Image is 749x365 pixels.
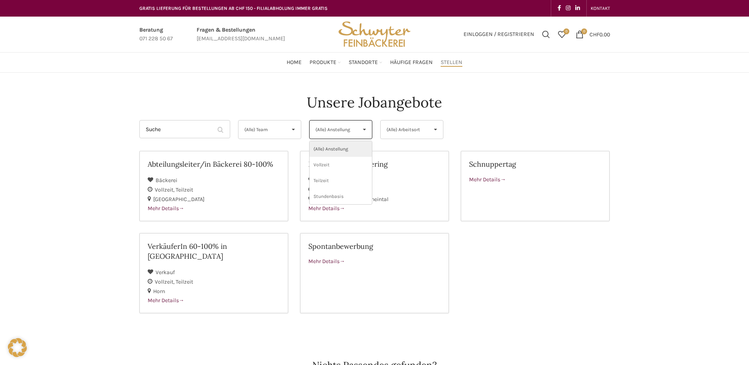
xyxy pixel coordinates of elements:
input: Suche [139,120,230,138]
a: Suchen [538,26,554,42]
div: Main navigation [135,55,614,70]
h2: Schnuppertag [469,159,601,169]
a: 0 CHF0.00 [572,26,614,42]
span: Vollzeit [155,186,176,193]
a: Infobox link [197,26,285,43]
span: Mehr Details [148,205,184,212]
div: Meine Wunschliste [554,26,570,42]
img: Bäckerei Schwyter [336,17,413,52]
li: Stundenbasis [310,188,372,204]
a: Linkedin social link [573,3,582,14]
span: Rheintal [368,196,389,203]
a: Instagram social link [563,3,573,14]
a: Home [287,55,302,70]
span: Verkauf [156,269,175,276]
a: Schnuppertag Mehr Details [461,151,610,221]
a: Stellen [441,55,462,70]
li: Teilzeit [310,173,372,188]
a: Abteilungsleiter/in Bäckerei 80-100% Bäckerei Vollzeit Teilzeit [GEOGRAPHIC_DATA] Mehr Details [139,151,288,221]
span: Produkte [310,59,336,66]
span: Teilzeit [176,278,193,285]
h2: Mitarbeiter/in Catering [308,159,441,169]
span: Horn [153,288,165,295]
span: KONTAKT [591,6,610,11]
a: Häufige Fragen [390,55,433,70]
span: ▾ [286,120,301,139]
span: GRATIS LIEFERUNG FÜR BESTELLUNGEN AB CHF 150 - FILIALABHOLUNG IMMER GRATIS [139,6,328,11]
bdi: 0.00 [589,31,610,38]
span: 0 [563,28,569,34]
a: Produkte [310,55,341,70]
h4: Unsere Jobangebote [307,92,442,112]
span: (Alle) Anstellung [315,120,353,139]
span: Teilzeit [176,186,193,193]
a: VerkäuferIn 60-100% in [GEOGRAPHIC_DATA] Verkauf Vollzeit Teilzeit Horn Mehr Details [139,233,288,313]
a: Facebook social link [555,3,563,14]
h2: Spontanbewerbung [308,241,441,251]
span: Vollzeit [155,278,176,285]
a: Infobox link [139,26,173,43]
span: (Alle) Arbeitsort [387,120,424,139]
span: Mehr Details [469,176,506,183]
span: Stellen [441,59,462,66]
a: Standorte [349,55,382,70]
span: [GEOGRAPHIC_DATA] [153,196,205,203]
a: Einloggen / Registrieren [460,26,538,42]
h2: Abteilungsleiter/in Bäckerei 80-100% [148,159,280,169]
span: Mehr Details [148,297,184,304]
span: Bäckerei [156,177,177,184]
h2: VerkäuferIn 60-100% in [GEOGRAPHIC_DATA] [148,241,280,261]
a: Mitarbeiter/in Catering Verkauf Stundenbasis [GEOGRAPHIC_DATA] Rheintal Mehr Details [300,151,449,221]
li: Vollzeit [310,157,372,173]
span: Mehr Details [308,205,345,212]
span: ▾ [428,120,443,139]
li: (Alle) Anstellung [310,141,372,157]
span: Standorte [349,59,378,66]
div: Secondary navigation [587,0,614,16]
span: ▾ [357,120,372,139]
a: KONTAKT [591,0,610,16]
a: 0 [554,26,570,42]
span: CHF [589,31,599,38]
span: Mehr Details [308,258,345,265]
a: Site logo [336,30,413,37]
span: Einloggen / Registrieren [464,32,534,37]
span: Home [287,59,302,66]
span: 0 [581,28,587,34]
a: Spontanbewerbung Mehr Details [300,233,449,313]
span: Häufige Fragen [390,59,433,66]
span: (Alle) Team [244,120,282,139]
